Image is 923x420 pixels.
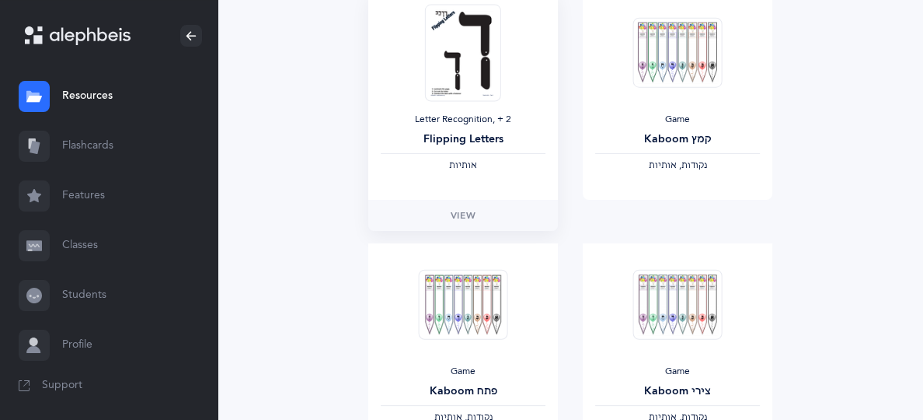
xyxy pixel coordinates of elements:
[649,159,707,170] span: ‫נקודות, אותיות‬
[449,159,477,170] span: ‫אותיות‬
[595,131,760,148] div: Kaboom קמץ
[381,114,545,126] div: Letter Recognition‪, + 2‬
[425,4,501,101] img: Flipping_Letters_thumbnail_1704143166.png
[595,366,760,378] div: Game
[451,208,475,222] span: View
[633,17,723,88] img: kumatz_1566880374.PNG
[633,269,723,340] img: tzeirei_1566880503.PNG
[595,383,760,400] div: Kaboom צירי
[381,366,545,378] div: Game
[381,131,545,148] div: Flipping Letters
[381,383,545,400] div: Kaboom פתח
[368,200,558,231] a: View
[42,378,82,394] span: Support
[419,269,508,340] img: Kaboom_Pasach_thumbnail_1574558764.png
[595,114,760,126] div: Game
